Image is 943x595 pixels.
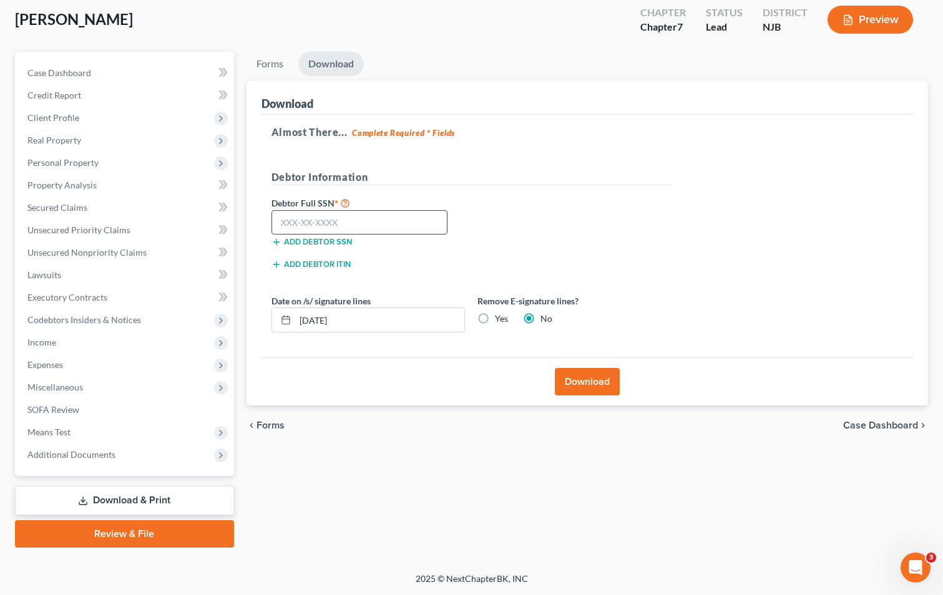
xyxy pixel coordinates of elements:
[640,20,686,34] div: Chapter
[271,210,448,235] input: XXX-XX-XXXX
[257,420,285,430] span: Forms
[27,382,83,392] span: Miscellaneous
[17,174,234,196] a: Property Analysis
[27,157,99,168] span: Personal Property
[17,219,234,241] a: Unsecured Priority Claims
[352,128,455,138] strong: Complete Required * Fields
[555,368,620,395] button: Download
[677,21,683,32] span: 7
[27,359,63,370] span: Expenses
[27,202,87,213] span: Secured Claims
[27,427,71,437] span: Means Test
[17,84,234,107] a: Credit Report
[640,6,686,20] div: Chapter
[27,314,141,325] span: Codebtors Insiders & Notices
[27,225,130,235] span: Unsecured Priority Claims
[271,237,352,247] button: Add debtor SSN
[17,286,234,309] a: Executory Contracts
[495,312,508,325] label: Yes
[763,20,808,34] div: NJB
[247,52,293,76] a: Forms
[477,294,671,307] label: Remove E-signature lines?
[27,90,81,100] span: Credit Report
[17,196,234,219] a: Secured Claims
[27,135,81,145] span: Real Property
[27,67,91,78] span: Case Dashboard
[918,420,928,430] i: chevron_right
[27,449,115,460] span: Additional Documents
[295,308,464,332] input: MM/DD/YYYY
[247,420,257,430] i: chevron_left
[17,62,234,84] a: Case Dashboard
[763,6,808,20] div: District
[901,553,931,583] iframe: Intercom live chat
[843,420,928,430] a: Case Dashboard chevron_right
[27,112,79,123] span: Client Profile
[27,269,61,280] span: Lawsuits
[261,96,313,111] div: Download
[540,312,552,325] label: No
[15,486,234,515] a: Download & Print
[116,573,828,595] div: 2025 © NextChapterBK, INC
[271,294,371,307] label: Date on /s/ signature lines
[17,241,234,264] a: Unsecured Nonpriority Claims
[27,404,79,415] span: SOFA Review
[27,292,107,302] span: Executory Contracts
[926,553,936,563] span: 3
[247,420,301,430] button: chevron_left Forms
[15,520,234,548] a: Review & File
[17,399,234,421] a: SOFA Review
[27,180,97,190] span: Property Analysis
[706,6,743,20] div: Status
[17,264,234,286] a: Lawsuits
[271,259,351,269] button: Add debtor ITIN
[271,125,903,140] h5: Almost There...
[27,247,147,258] span: Unsecured Nonpriority Claims
[265,195,471,210] label: Debtor Full SSN
[15,10,133,28] span: [PERSON_NAME]
[27,337,56,347] span: Income
[271,170,671,185] h5: Debtor Information
[828,6,913,34] button: Preview
[843,420,918,430] span: Case Dashboard
[706,20,743,34] div: Lead
[298,52,364,76] a: Download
